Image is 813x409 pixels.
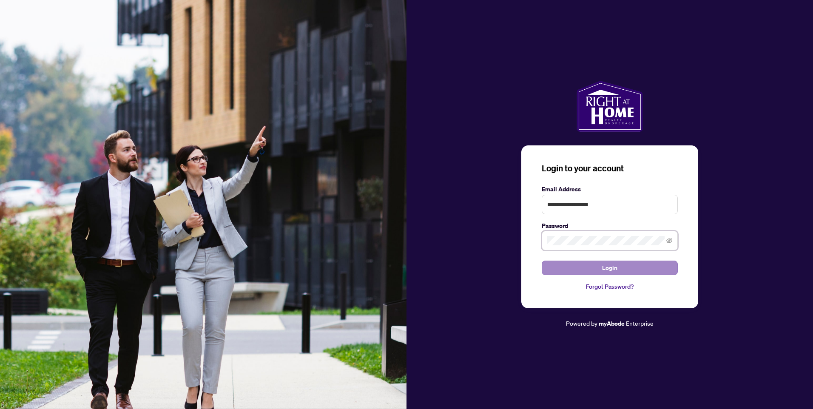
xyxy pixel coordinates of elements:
img: ma-logo [577,81,642,132]
span: Enterprise [626,319,654,327]
span: Powered by [566,319,597,327]
a: myAbode [599,319,625,328]
span: Login [602,261,617,275]
label: Email Address [542,185,678,194]
span: eye-invisible [666,238,672,244]
label: Password [542,221,678,230]
a: Forgot Password? [542,282,678,291]
h3: Login to your account [542,162,678,174]
button: Login [542,261,678,275]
